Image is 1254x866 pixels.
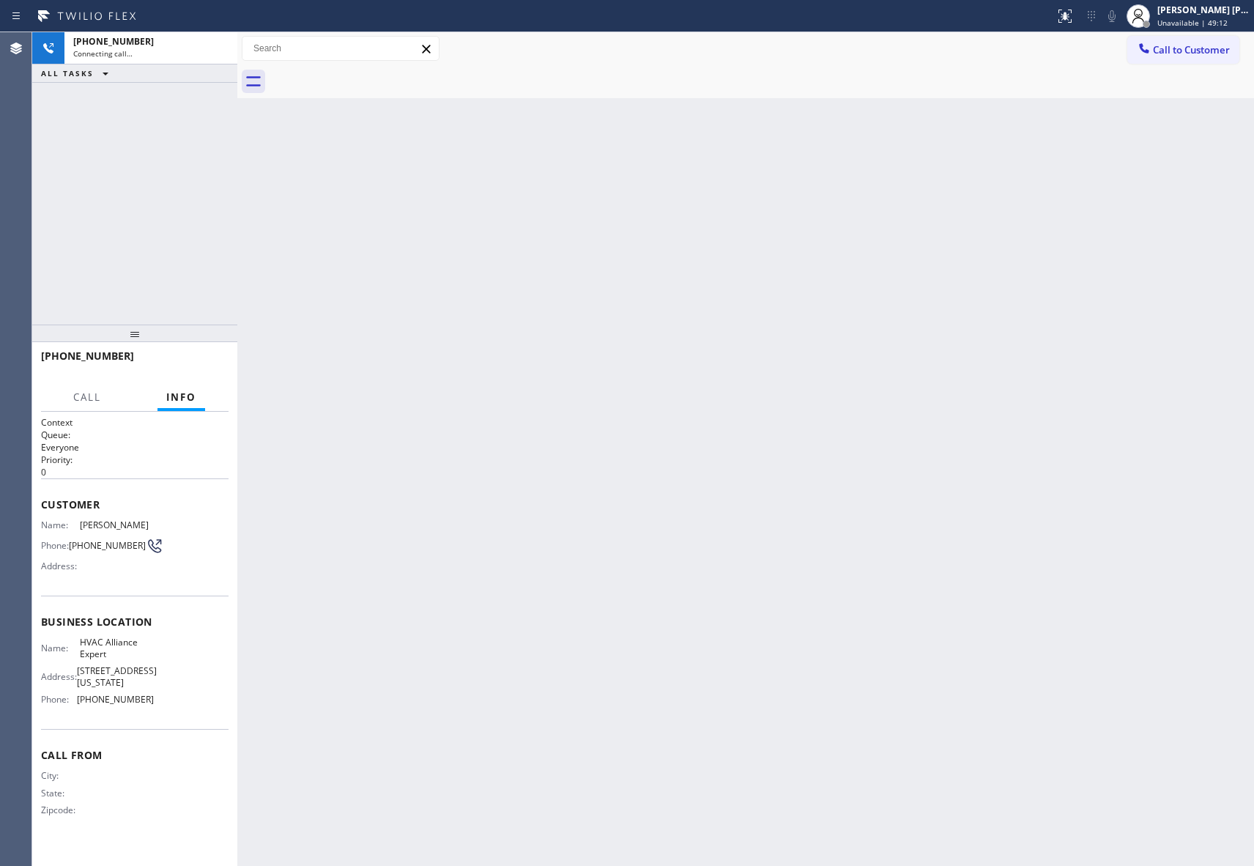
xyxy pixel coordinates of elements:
button: Call to Customer [1127,36,1239,64]
span: State: [41,788,80,799]
span: City: [41,770,80,781]
span: [PERSON_NAME] [80,519,153,530]
span: Name: [41,519,80,530]
span: [PHONE_NUMBER] [69,540,146,551]
h2: Priority: [41,454,229,466]
span: ALL TASKS [41,68,94,78]
span: Address: [41,671,77,682]
button: Call [64,383,110,412]
span: Call [73,391,101,404]
button: ALL TASKS [32,64,123,82]
span: Unavailable | 49:12 [1157,18,1228,28]
span: Info [166,391,196,404]
span: Connecting call… [73,48,133,59]
span: [STREET_ADDRESS][US_STATE] [77,665,157,688]
p: 0 [41,466,229,478]
h2: Queue: [41,429,229,441]
span: Name: [41,643,80,654]
span: Call From [41,748,229,762]
span: HVAC Alliance Expert [80,637,153,659]
span: Customer [41,497,229,511]
span: Address: [41,560,80,571]
p: Everyone [41,441,229,454]
h1: Context [41,416,229,429]
span: Phone: [41,694,77,705]
span: Call to Customer [1153,43,1230,56]
span: [PHONE_NUMBER] [41,349,134,363]
span: Zipcode: [41,804,80,815]
span: Phone: [41,540,69,551]
span: Business location [41,615,229,629]
div: [PERSON_NAME] [PERSON_NAME] [1157,4,1250,16]
button: Info [157,383,205,412]
span: [PHONE_NUMBER] [77,694,154,705]
input: Search [242,37,439,60]
span: [PHONE_NUMBER] [73,35,154,48]
button: Mute [1102,6,1122,26]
